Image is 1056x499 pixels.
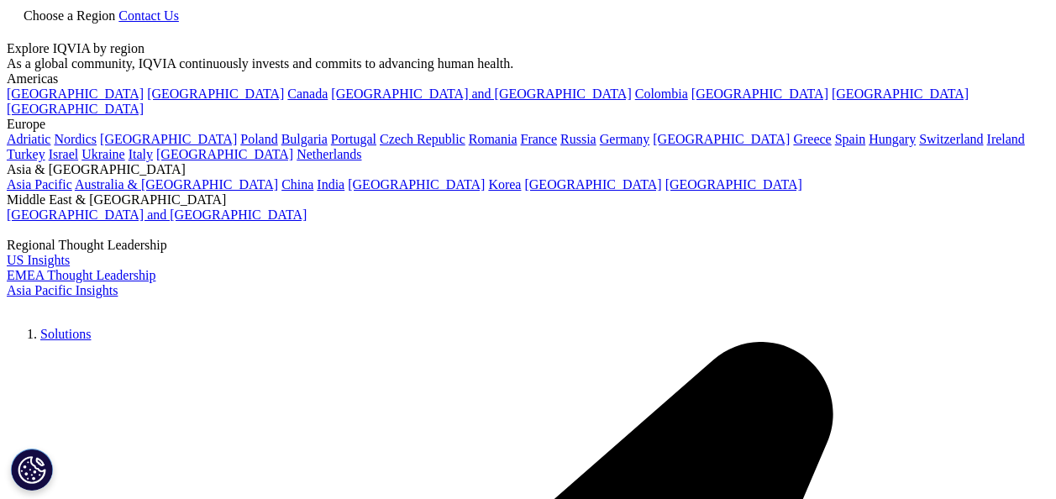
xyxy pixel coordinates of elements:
[118,8,179,23] a: Contact Us
[40,327,91,341] a: Solutions
[832,87,969,101] a: [GEOGRAPHIC_DATA]
[869,132,916,146] a: Hungary
[919,132,983,146] a: Switzerland
[7,253,70,267] a: US Insights
[240,132,277,146] a: Poland
[348,177,485,192] a: [GEOGRAPHIC_DATA]
[7,56,1049,71] div: As a global community, IQVIA continuously invests and commits to advancing human health.
[7,71,1049,87] div: Americas
[7,192,1049,207] div: Middle East & [GEOGRAPHIC_DATA]
[7,207,307,222] a: [GEOGRAPHIC_DATA] and [GEOGRAPHIC_DATA]
[987,132,1025,146] a: Ireland
[147,87,284,101] a: [GEOGRAPHIC_DATA]
[24,8,115,23] span: Choose a Region
[560,132,596,146] a: Russia
[7,132,50,146] a: Adriatic
[7,147,45,161] a: Turkey
[54,132,97,146] a: Nordics
[665,177,802,192] a: [GEOGRAPHIC_DATA]
[7,268,155,282] a: EMEA Thought Leadership
[524,177,661,192] a: [GEOGRAPHIC_DATA]
[287,87,328,101] a: Canada
[49,147,79,161] a: Israel
[600,132,650,146] a: Germany
[7,177,72,192] a: Asia Pacific
[81,147,125,161] a: Ukraine
[653,132,790,146] a: [GEOGRAPHIC_DATA]
[7,117,1049,132] div: Europe
[100,132,237,146] a: [GEOGRAPHIC_DATA]
[11,449,53,491] button: Cookies Settings
[488,177,521,192] a: Korea
[469,132,517,146] a: Romania
[635,87,688,101] a: Colombia
[129,147,153,161] a: Italy
[7,283,118,297] a: Asia Pacific Insights
[331,87,631,101] a: [GEOGRAPHIC_DATA] and [GEOGRAPHIC_DATA]
[793,132,831,146] a: Greece
[7,162,1049,177] div: Asia & [GEOGRAPHIC_DATA]
[297,147,361,161] a: Netherlands
[317,177,344,192] a: India
[7,41,1049,56] div: Explore IQVIA by region
[835,132,865,146] a: Spain
[281,177,313,192] a: China
[7,238,1049,253] div: Regional Thought Leadership
[691,87,828,101] a: [GEOGRAPHIC_DATA]
[331,132,376,146] a: Portugal
[7,87,144,101] a: [GEOGRAPHIC_DATA]
[380,132,465,146] a: Czech Republic
[7,102,144,116] a: [GEOGRAPHIC_DATA]
[521,132,558,146] a: France
[281,132,328,146] a: Bulgaria
[156,147,293,161] a: [GEOGRAPHIC_DATA]
[75,177,278,192] a: Australia & [GEOGRAPHIC_DATA]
